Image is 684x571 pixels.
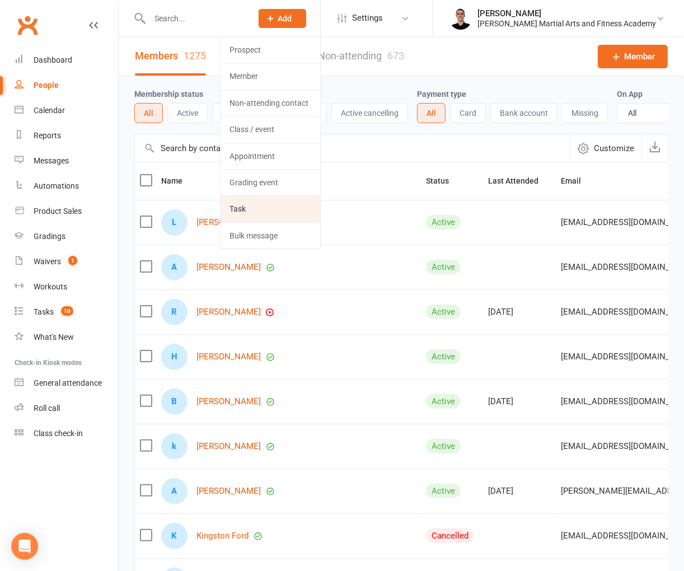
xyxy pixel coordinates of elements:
[624,50,655,63] span: Member
[488,397,551,406] div: [DATE]
[417,90,466,99] label: Payment type
[221,170,320,195] a: Grading event
[259,9,306,28] button: Add
[488,486,551,496] div: [DATE]
[488,307,551,317] div: [DATE]
[34,429,83,438] div: Class check-in
[387,50,404,62] div: 673
[318,37,404,76] a: Non-attending673
[477,8,656,18] div: [PERSON_NAME]
[196,307,261,317] a: [PERSON_NAME]
[61,306,73,316] span: 10
[161,254,188,280] div: Anthony
[617,90,643,99] label: On App
[34,378,102,387] div: General attendance
[598,45,668,68] a: Member
[161,174,195,188] button: Name
[15,371,118,396] a: General attendance kiosk mode
[15,224,118,249] a: Gradings
[34,81,59,90] div: People
[488,176,551,185] span: Last Attended
[449,7,472,30] img: thumb_image1729140307.png
[34,106,65,115] div: Calendar
[34,307,54,316] div: Tasks
[167,103,208,123] button: Active
[15,48,118,73] a: Dashboard
[278,14,292,23] span: Add
[15,421,118,446] a: Class kiosk mode
[13,11,41,39] a: Clubworx
[221,90,320,116] a: Non-attending contact
[426,260,461,274] div: Active
[196,442,261,451] a: [PERSON_NAME]
[594,142,634,155] span: Customize
[196,397,261,406] a: [PERSON_NAME]
[426,174,461,188] button: Status
[161,344,188,370] div: Harshida
[146,11,244,26] input: Search...
[161,433,188,460] div: kathleen
[15,148,118,174] a: Messages
[34,232,65,241] div: Gradings
[161,176,195,185] span: Name
[34,181,79,190] div: Automations
[15,249,118,274] a: Waivers 1
[426,528,474,543] div: Cancelled
[15,199,118,224] a: Product Sales
[426,215,461,230] div: Active
[15,174,118,199] a: Automations
[15,98,118,123] a: Calendar
[68,256,77,265] span: 1
[417,103,446,123] button: All
[135,135,570,162] input: Search by contact name
[450,103,486,123] button: Card
[221,196,320,222] a: Task
[562,103,608,123] button: Missing
[196,352,261,362] a: [PERSON_NAME]
[15,123,118,148] a: Reports
[15,299,118,325] a: Tasks 10
[15,325,118,350] a: What's New
[352,6,383,31] span: Settings
[34,404,60,413] div: Roll call
[135,37,206,76] a: Members1275
[11,533,38,560] div: Open Intercom Messenger
[221,143,320,169] a: Appointment
[161,523,188,549] div: Kingston
[426,176,461,185] span: Status
[221,223,320,249] a: Bulk message
[196,531,249,541] a: Kingston Ford
[426,394,461,409] div: Active
[134,103,163,123] button: All
[34,333,74,341] div: What's New
[161,209,188,236] div: Levi
[426,305,461,319] div: Active
[196,218,261,227] a: [PERSON_NAME]
[161,299,188,325] div: Richard
[488,174,551,188] button: Last Attended
[15,274,118,299] a: Workouts
[196,263,261,272] a: [PERSON_NAME]
[221,37,320,63] a: Prospect
[34,156,69,165] div: Messages
[134,90,203,99] label: Membership status
[34,257,61,266] div: Waivers
[570,135,641,162] button: Customize
[34,207,82,216] div: Product Sales
[161,478,188,504] div: Aubrey
[561,176,593,185] span: Email
[426,349,461,364] div: Active
[426,484,461,498] div: Active
[34,131,61,140] div: Reports
[34,282,67,291] div: Workouts
[15,396,118,421] a: Roll call
[221,116,320,142] a: Class / event
[184,50,206,62] div: 1275
[426,439,461,453] div: Active
[221,63,320,89] a: Member
[561,174,593,188] button: Email
[331,103,408,123] button: Active cancelling
[477,18,656,29] div: [PERSON_NAME] Martial Arts and Fitness Academy
[34,55,72,64] div: Dashboard
[161,389,188,415] div: Billy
